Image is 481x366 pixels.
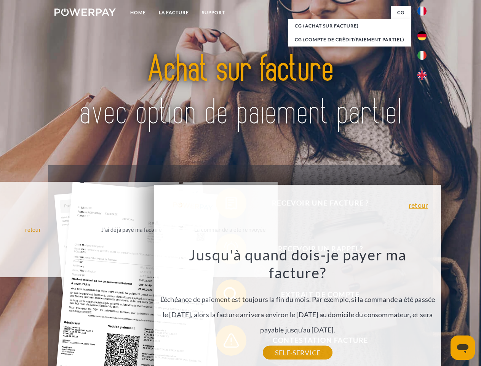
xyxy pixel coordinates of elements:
h3: Jusqu'à quand dois-je payer ma facture? [159,246,437,282]
img: logo-powerpay-white.svg [54,8,116,16]
div: J'ai déjà payé ma facture [89,224,174,234]
a: Support [195,6,232,19]
a: Home [124,6,152,19]
a: SELF-SERVICE [263,346,332,360]
img: fr [417,6,427,16]
a: LA FACTURE [152,6,195,19]
img: title-powerpay_fr.svg [73,37,408,146]
a: CG (achat sur facture) [288,19,411,33]
a: retour [409,202,428,209]
img: en [417,71,427,80]
a: CG (Compte de crédit/paiement partiel) [288,33,411,47]
div: L'échéance de paiement est toujours la fin du mois. Par exemple, si la commande a été passée le [... [159,246,437,353]
img: it [417,51,427,60]
a: CG [391,6,411,19]
img: de [417,31,427,40]
iframe: Bouton de lancement de la fenêtre de messagerie [451,335,475,360]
